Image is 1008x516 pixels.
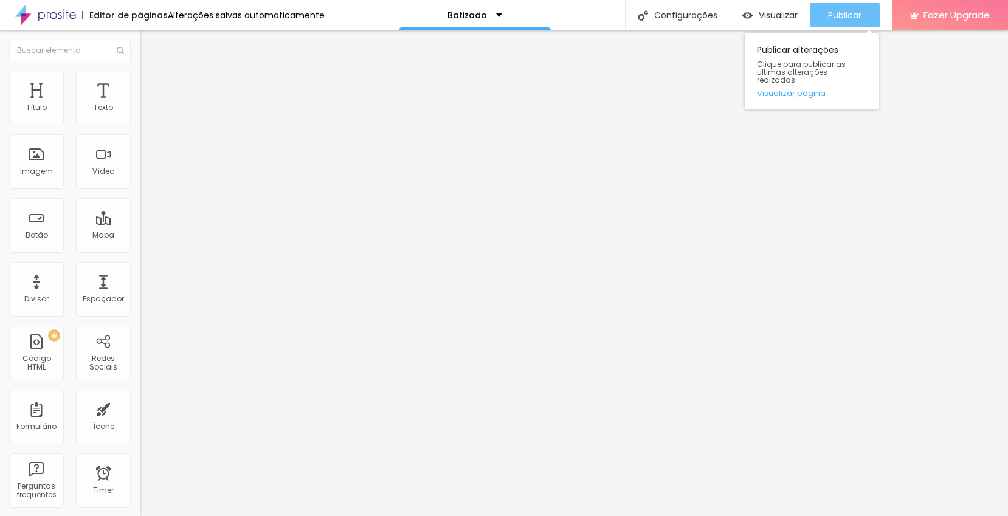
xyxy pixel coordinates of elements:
[26,231,48,239] div: Botão
[93,486,114,495] div: Timer
[79,354,127,372] div: Redes Sociais
[82,11,168,19] div: Editor de páginas
[923,10,990,20] span: Fazer Upgrade
[168,11,325,19] div: Alterações salvas automaticamente
[92,167,114,176] div: Vídeo
[742,10,753,21] img: view-1.svg
[9,40,131,61] input: Buscar elemento
[828,10,861,20] span: Publicar
[24,295,49,303] div: Divisor
[92,231,114,239] div: Mapa
[94,103,113,112] div: Texto
[16,422,57,431] div: Formulário
[447,11,487,19] p: Batizado
[117,47,124,54] img: Icone
[93,422,114,431] div: Ícone
[26,103,47,112] div: Título
[757,60,866,84] span: Clique para publicar as ultimas alterações reaizadas
[757,89,866,97] a: Visualizar página
[12,354,60,372] div: Código HTML
[730,3,810,27] button: Visualizar
[745,33,879,109] div: Publicar alterações
[759,10,798,20] span: Visualizar
[638,10,648,21] img: Icone
[83,295,124,303] div: Espaçador
[12,482,60,500] div: Perguntas frequentes
[140,30,1008,516] iframe: Editor
[20,167,53,176] div: Imagem
[810,3,880,27] button: Publicar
